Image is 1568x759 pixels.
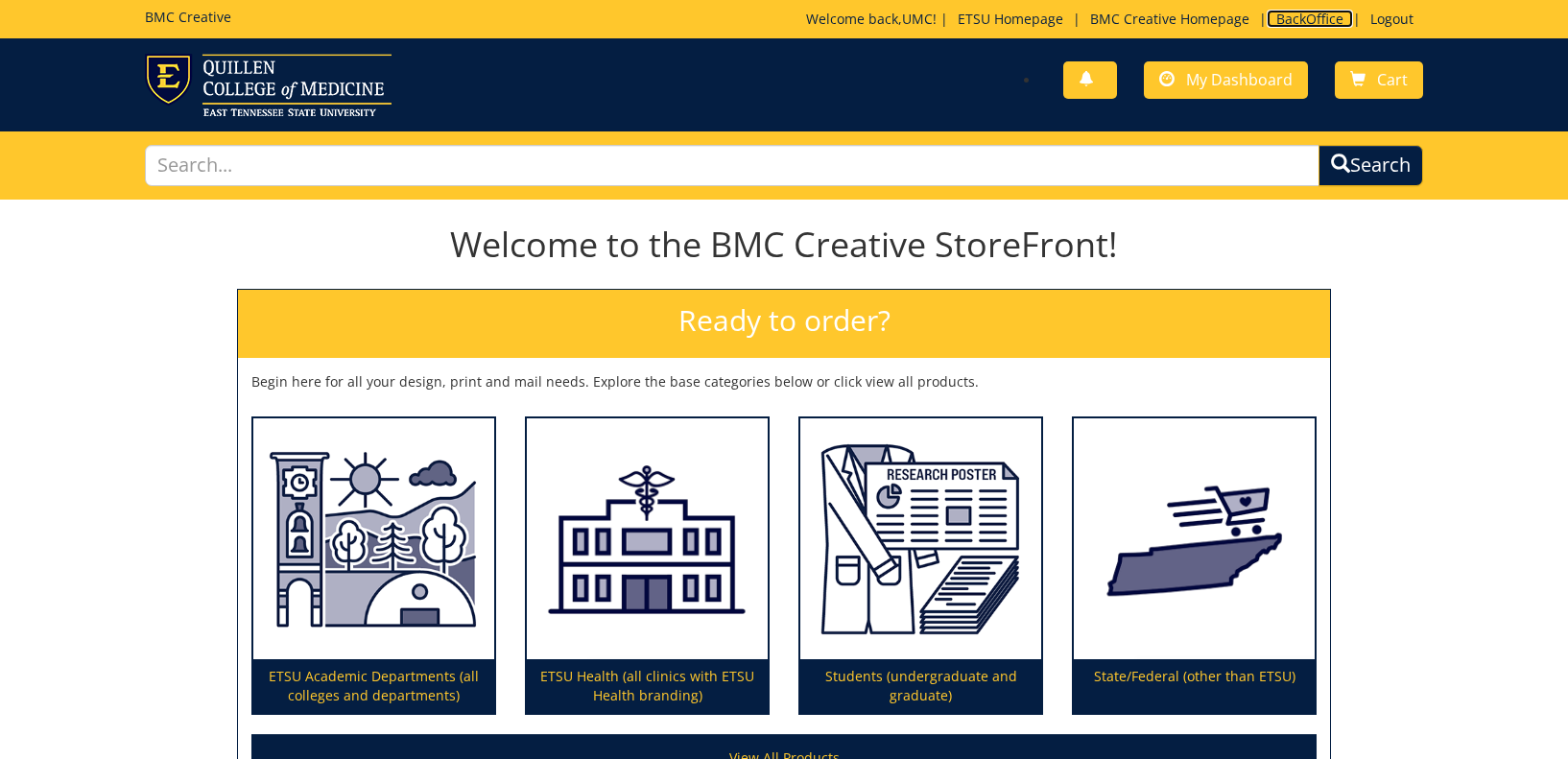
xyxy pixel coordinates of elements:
a: Cart [1335,61,1423,99]
img: ETSU Health (all clinics with ETSU Health branding) [527,418,768,660]
a: BMC Creative Homepage [1081,10,1259,28]
p: State/Federal (other than ETSU) [1074,659,1315,713]
input: Search... [145,145,1319,186]
img: ETSU Academic Departments (all colleges and departments) [253,418,494,660]
p: Begin here for all your design, print and mail needs. Explore the base categories below or click ... [251,372,1317,391]
img: ETSU logo [145,54,392,116]
a: Students (undergraduate and graduate) [800,418,1041,714]
a: State/Federal (other than ETSU) [1074,418,1315,714]
img: State/Federal (other than ETSU) [1074,418,1315,660]
p: Students (undergraduate and graduate) [800,659,1041,713]
a: Logout [1361,10,1423,28]
p: Welcome back, ! | | | | [806,10,1423,29]
a: ETSU Homepage [948,10,1073,28]
h2: Ready to order? [238,290,1330,358]
a: ETSU Academic Departments (all colleges and departments) [253,418,494,714]
p: ETSU Academic Departments (all colleges and departments) [253,659,494,713]
a: ETSU Health (all clinics with ETSU Health branding) [527,418,768,714]
h1: Welcome to the BMC Creative StoreFront! [237,225,1331,264]
img: Students (undergraduate and graduate) [800,418,1041,660]
span: Cart [1377,69,1408,90]
a: BackOffice [1267,10,1353,28]
h5: BMC Creative [145,10,231,24]
button: Search [1319,145,1423,186]
span: My Dashboard [1186,69,1293,90]
a: UMC [902,10,933,28]
p: ETSU Health (all clinics with ETSU Health branding) [527,659,768,713]
a: My Dashboard [1144,61,1308,99]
